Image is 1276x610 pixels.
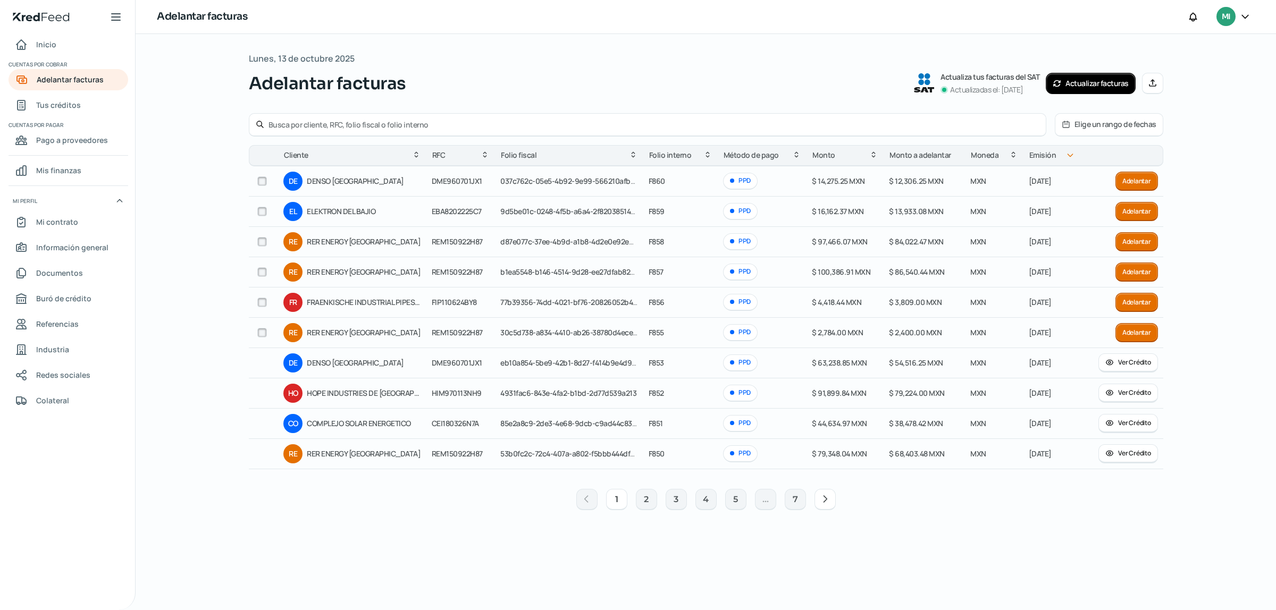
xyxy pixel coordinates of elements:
[9,211,128,233] a: Mi contrato
[1029,448,1052,459] span: [DATE]
[9,69,128,90] a: Adelantar facturas
[501,149,536,162] span: Folio fiscal
[723,385,758,401] div: PPD
[1098,353,1157,372] button: Ver Crédito
[889,418,943,428] span: $ 38,478.42 MXN
[723,294,758,310] div: PPD
[889,448,945,459] span: $ 68,403.48 MXN
[307,266,421,278] span: RER ENERGY [GEOGRAPHIC_DATA]
[9,130,128,151] a: Pago a proveedores
[307,447,421,460] span: RER ENERGY [GEOGRAPHIC_DATA]
[970,236,986,247] span: MXN
[1029,418,1052,428] span: [DATE]
[1115,262,1158,282] button: Adelantar
[36,317,79,331] span: Referencias
[725,489,746,510] button: 5
[432,388,482,398] span: HIM970113NH9
[36,266,83,279] span: Documentos
[268,120,1039,130] input: Busca por cliente, RFC, folio fiscal o folio interno
[889,149,951,162] span: Monto a adelantar
[1222,11,1230,23] span: MI
[307,417,421,430] span: COMPLEJO SOLAR ENERGETICO
[432,206,482,216] span: EBA8202225C7
[812,358,867,368] span: $ 63,238.85 MXN
[36,292,91,305] span: Buró de crédito
[36,394,69,407] span: Colateral
[249,71,406,96] span: Adelantar facturas
[970,267,986,277] span: MXN
[723,233,758,250] div: PPD
[889,388,945,398] span: $ 79,224.00 MXN
[9,365,128,386] a: Redes sociales
[970,448,986,459] span: MXN
[1098,414,1157,433] button: Ver Crédito
[500,388,636,398] span: 4931fac6-843e-4fa2-b1bd-2d77d539a213
[500,297,641,307] span: 77b39356-74dd-4021-bf76-20826052b4a6
[1098,444,1157,463] button: Ver Crédito
[1055,114,1163,135] button: Elige un rango de fechas
[1115,232,1158,251] button: Adelantar
[1115,202,1158,221] button: Adelantar
[1098,384,1157,403] button: Ver Crédito
[1115,293,1158,312] button: Adelantar
[812,267,870,277] span: $ 100,386.91 MXN
[649,327,664,337] span: F855
[249,51,355,66] span: Lunes, 13 de octubre 2025
[9,262,128,284] a: Documentos
[755,489,776,510] button: ...
[432,149,446,162] span: RFC
[970,327,986,337] span: MXN
[283,232,303,251] div: RE
[9,288,128,309] a: Buró de crédito
[723,415,758,431] div: PPD
[649,297,665,307] span: F856
[1029,149,1056,162] span: Emisión
[36,215,78,228] span: Mi contrato
[9,95,128,116] a: Tus créditos
[36,241,108,254] span: Información general
[283,384,303,403] div: HO
[500,448,638,459] span: 53b0fc2c-72c4-407a-a802-f5bbb444dfca
[970,176,986,186] span: MXN
[1029,206,1052,216] span: [DATE]
[1029,327,1052,337] span: [DATE]
[606,489,627,510] button: 1
[283,353,303,372] div: DE
[283,172,303,191] div: DE
[432,297,477,307] span: FIP110624BY8
[889,297,942,307] span: $ 3,809.00 MXN
[9,390,128,411] a: Colateral
[36,343,69,356] span: Industria
[36,368,90,382] span: Redes sociales
[889,327,942,337] span: $ 2,400.00 MXN
[9,120,127,130] span: Cuentas por pagar
[432,267,483,277] span: REM150922H87
[432,418,479,428] span: CEI180326N7A
[649,149,692,162] span: Folio interno
[914,73,934,92] img: SAT logo
[666,489,687,510] button: 3
[432,176,482,186] span: DME960701JX1
[283,262,303,282] div: RE
[723,354,758,371] div: PPD
[9,34,128,55] a: Inicio
[723,264,758,280] div: PPD
[9,60,127,69] span: Cuentas por cobrar
[1029,236,1052,247] span: [DATE]
[941,71,1039,83] p: Actualiza tus facturas del SAT
[283,444,303,463] div: RE
[812,297,861,307] span: $ 4,418.44 MXN
[13,196,37,206] span: Mi perfil
[500,358,640,368] span: eb10a854-5be9-42b1-8d27-f414b9e4d90e
[1029,267,1052,277] span: [DATE]
[889,176,944,186] span: $ 12,306.25 MXN
[500,267,639,277] span: b1ea5548-b146-4514-9d28-ee27dfab82a9
[889,206,944,216] span: $ 13,933.08 MXN
[970,358,986,368] span: MXN
[284,149,308,162] span: Cliente
[307,296,421,309] span: FRAENKISCHE INDUSTRIAL PIPES [GEOGRAPHIC_DATA]
[649,448,665,459] span: F850
[432,448,483,459] span: REM150922H87
[283,414,303,433] div: CO
[432,327,483,337] span: REM150922H87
